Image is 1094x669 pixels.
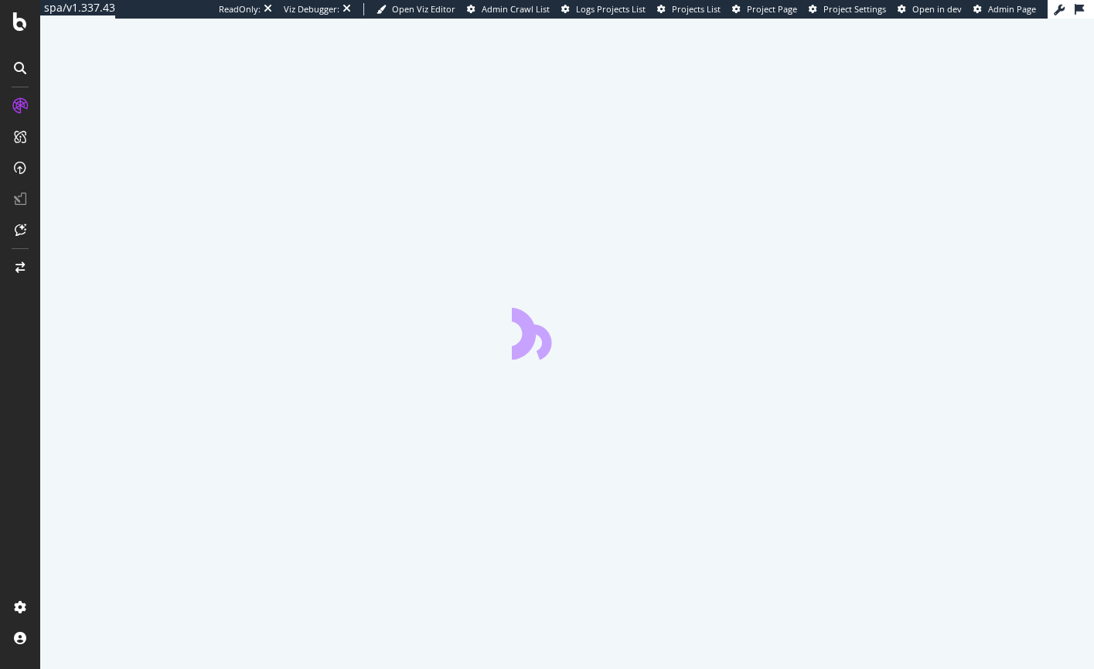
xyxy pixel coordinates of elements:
[219,3,261,15] div: ReadOnly:
[561,3,646,15] a: Logs Projects List
[672,3,721,15] span: Projects List
[284,3,339,15] div: Viz Debugger:
[747,3,797,15] span: Project Page
[973,3,1036,15] a: Admin Page
[988,3,1036,15] span: Admin Page
[912,3,962,15] span: Open in dev
[576,3,646,15] span: Logs Projects List
[823,3,886,15] span: Project Settings
[657,3,721,15] a: Projects List
[392,3,455,15] span: Open Viz Editor
[809,3,886,15] a: Project Settings
[898,3,962,15] a: Open in dev
[377,3,455,15] a: Open Viz Editor
[482,3,550,15] span: Admin Crawl List
[512,304,623,360] div: animation
[732,3,797,15] a: Project Page
[467,3,550,15] a: Admin Crawl List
